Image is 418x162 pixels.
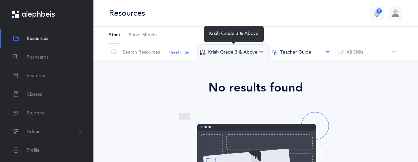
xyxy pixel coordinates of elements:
[27,91,42,98] span: Classes
[112,79,399,97] div: No results found
[27,128,41,135] span: Admin
[27,147,40,154] span: Profile
[109,8,145,19] div: Resources
[27,110,46,117] span: Students
[169,49,190,55] button: Reset Filter
[269,44,336,60] button: Teacher Guide
[129,32,157,39] span: Smart Sheets
[27,73,45,80] span: Features
[370,7,383,20] button: 5
[376,8,382,14] div: 5
[336,44,402,60] button: All Skills
[197,44,270,60] button: Kriah Grade 3 & Above
[27,54,49,61] span: Flashcards
[385,129,410,154] iframe: Drift Widget Chat Controller
[27,35,48,42] span: Resources
[109,44,198,60] input: Search Resources
[204,26,264,42] div: Kriah Grade 3 & Above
